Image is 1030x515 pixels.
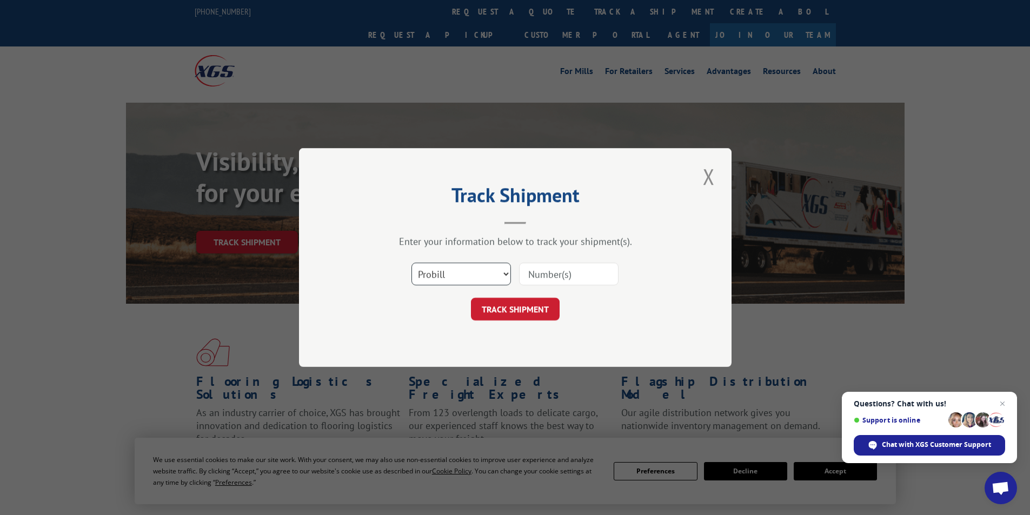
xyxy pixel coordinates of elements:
[854,435,1005,456] span: Chat with XGS Customer Support
[353,235,677,248] div: Enter your information below to track your shipment(s).
[854,399,1005,408] span: Questions? Chat with us!
[353,188,677,208] h2: Track Shipment
[471,298,560,320] button: TRACK SHIPMENT
[700,162,718,191] button: Close modal
[985,472,1017,504] a: Open chat
[519,263,619,285] input: Number(s)
[882,440,991,450] span: Chat with XGS Customer Support
[854,416,945,424] span: Support is online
